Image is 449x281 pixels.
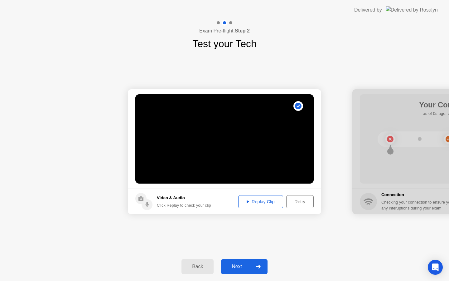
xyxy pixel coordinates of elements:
[183,264,212,269] div: Back
[192,36,257,51] h1: Test your Tech
[428,260,443,275] div: Open Intercom Messenger
[286,195,314,208] button: Retry
[181,259,214,274] button: Back
[235,28,250,33] b: Step 2
[386,6,438,13] img: Delivered by Rosalyn
[223,264,251,269] div: Next
[288,199,311,204] div: Retry
[157,202,211,208] div: Click Replay to check your clip
[240,199,281,204] div: Replay Clip
[221,259,268,274] button: Next
[199,27,250,35] h4: Exam Pre-flight:
[354,6,382,14] div: Delivered by
[157,195,211,201] h5: Video & Audio
[238,195,283,208] button: Replay Clip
